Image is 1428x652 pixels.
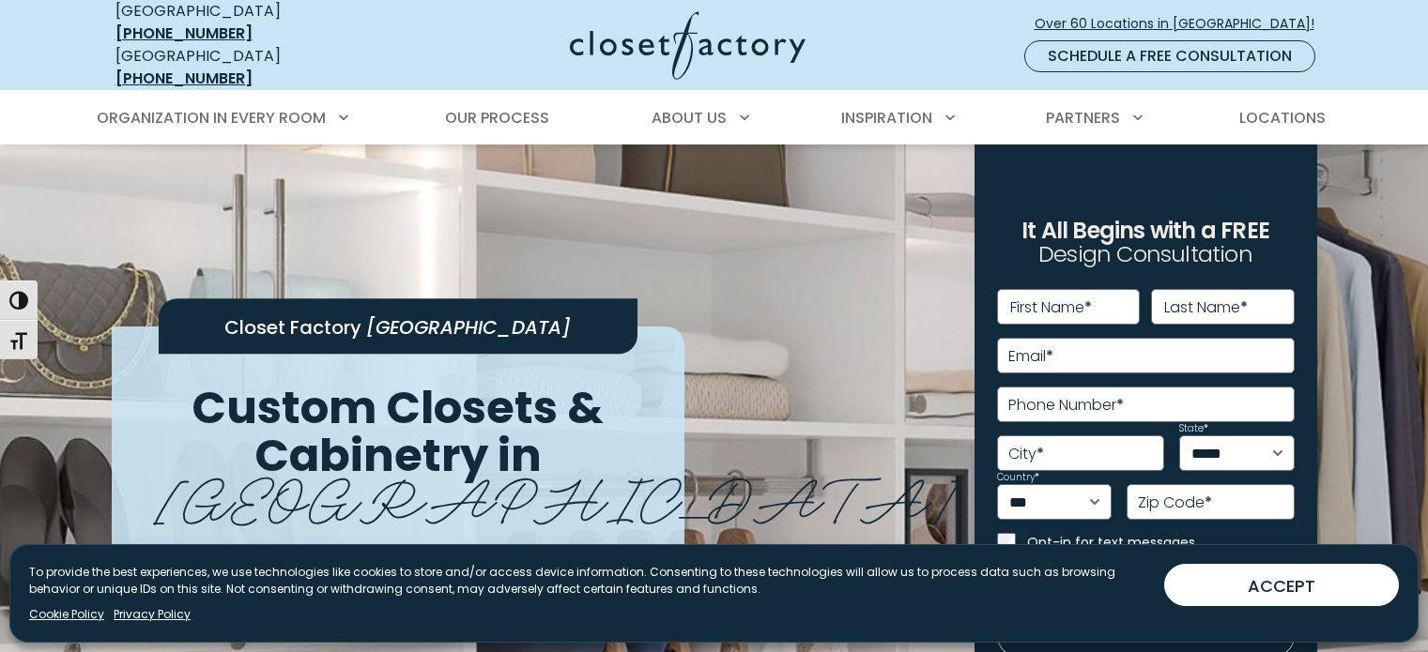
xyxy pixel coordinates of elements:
[1021,215,1269,246] span: It All Begins with a FREE
[366,314,571,341] span: [GEOGRAPHIC_DATA]
[445,107,549,129] span: Our Process
[224,314,361,341] span: Closet Factory
[1027,533,1295,552] label: Opt-in for text messages
[97,107,326,129] span: Organization in Every Room
[115,23,253,44] a: [PHONE_NUMBER]
[997,473,1039,482] label: Country
[29,606,104,623] a: Cookie Policy
[570,11,806,80] img: Closet Factory Logo
[115,45,388,90] div: [GEOGRAPHIC_DATA]
[192,376,604,487] span: Custom Closets & Cabinetry in
[1024,40,1315,72] a: Schedule a Free Consultation
[1179,424,1208,433] label: State
[84,92,1345,144] nav: Primary Menu
[155,451,958,537] span: [GEOGRAPHIC_DATA]
[1164,300,1248,315] label: Last Name
[1138,495,1212,510] label: Zip Code
[841,107,932,129] span: Inspiration
[1008,447,1044,462] label: City
[114,606,191,623] a: Privacy Policy
[652,107,727,129] span: About Us
[29,564,1149,598] p: To provide the best experiences, we use technologies like cookies to store and/or access device i...
[1035,14,1329,34] span: Over 60 Locations in [GEOGRAPHIC_DATA]!
[1164,564,1399,606] button: ACCEPT
[1008,349,1053,364] label: Email
[1034,8,1330,40] a: Over 60 Locations in [GEOGRAPHIC_DATA]!
[1010,300,1092,315] label: First Name
[1008,398,1124,413] label: Phone Number
[1046,107,1120,129] span: Partners
[115,68,253,89] a: [PHONE_NUMBER]
[1038,239,1252,270] span: Design Consultation
[1239,107,1326,129] span: Locations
